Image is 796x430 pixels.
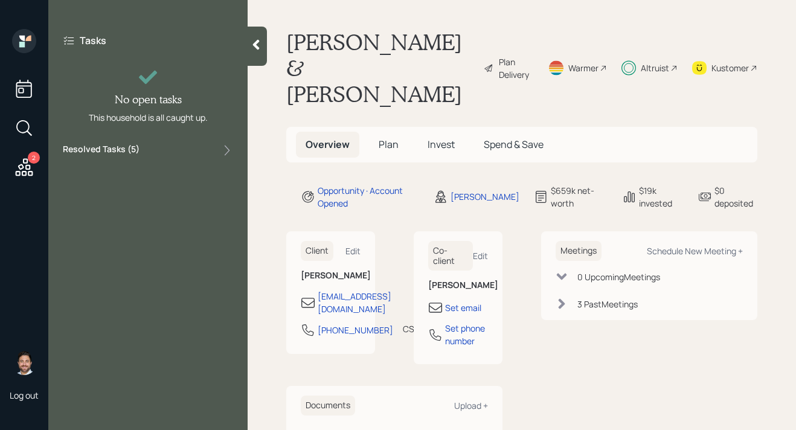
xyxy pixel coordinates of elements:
[484,138,544,151] span: Spend & Save
[379,138,399,151] span: Plan
[454,400,488,411] div: Upload +
[345,245,361,257] div: Edit
[306,138,350,151] span: Overview
[10,390,39,401] div: Log out
[318,184,419,210] div: Opportunity · Account Opened
[63,143,140,158] label: Resolved Tasks ( 5 )
[301,396,355,416] h6: Documents
[551,184,608,210] div: $659k net-worth
[473,250,488,262] div: Edit
[711,62,749,74] div: Kustomer
[403,322,419,335] div: CST
[714,184,757,210] div: $0 deposited
[80,34,106,47] label: Tasks
[301,271,361,281] h6: [PERSON_NAME]
[428,138,455,151] span: Invest
[318,324,393,336] div: [PHONE_NUMBER]
[445,322,488,347] div: Set phone number
[318,290,391,315] div: [EMAIL_ADDRESS][DOMAIN_NAME]
[639,184,683,210] div: $19k invested
[647,245,743,257] div: Schedule New Meeting +
[301,241,333,261] h6: Client
[641,62,669,74] div: Altruist
[445,301,481,314] div: Set email
[89,111,208,124] div: This household is all caught up.
[28,152,40,164] div: 2
[577,298,638,310] div: 3 Past Meeting s
[568,62,599,74] div: Warmer
[428,280,488,290] h6: [PERSON_NAME]
[451,190,519,203] div: [PERSON_NAME]
[428,241,473,271] h6: Co-client
[577,271,660,283] div: 0 Upcoming Meeting s
[12,351,36,375] img: michael-russo-headshot.png
[286,29,474,107] h1: [PERSON_NAME] & [PERSON_NAME]
[556,241,602,261] h6: Meetings
[499,56,533,81] div: Plan Delivery
[115,93,182,106] h4: No open tasks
